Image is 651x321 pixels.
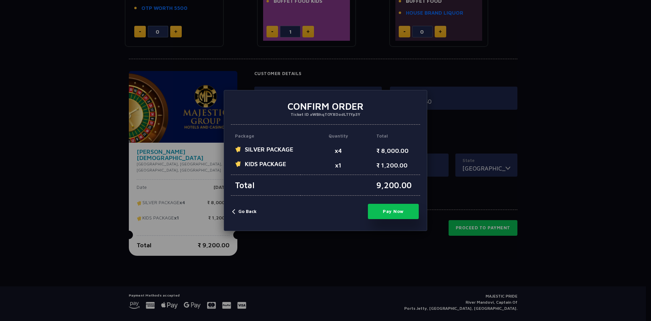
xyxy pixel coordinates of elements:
p: Total [376,133,420,145]
p: Ticket ID #WBhqTOYX0odLT1Yp3Y [236,112,415,117]
p: 9,200.00 [376,175,420,196]
span: KIDS PACKAGE [235,160,300,167]
img: ticket [235,160,242,167]
h3: Confirm Order [236,101,415,112]
p: ₹ 8,000.00 [376,145,420,160]
img: ticket [235,145,242,153]
p: x4 [300,145,376,160]
p: ₹ 1,200.00 [376,160,420,175]
button: Go Back [232,208,257,215]
p: Quantity [300,133,376,145]
button: Pay Now [368,204,419,219]
p: x1 [300,160,376,175]
span: SILVER PACKAGE [235,145,300,153]
p: Package [231,133,300,145]
p: Total [231,175,300,196]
